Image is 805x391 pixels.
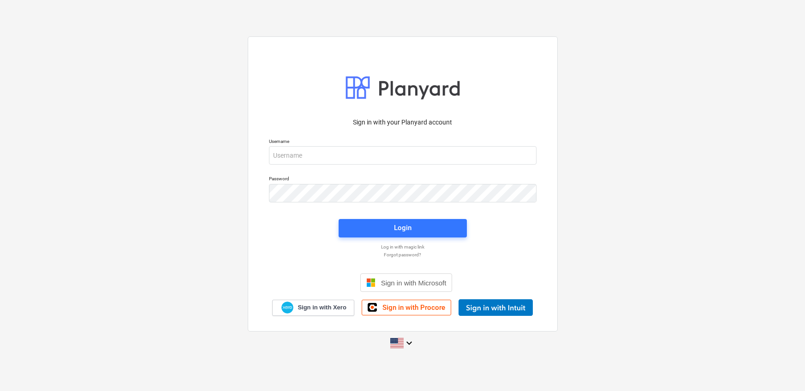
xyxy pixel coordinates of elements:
p: Password [269,176,537,184]
a: Log in with magic link [264,244,541,250]
span: Sign in with Xero [298,303,346,312]
input: Username [269,146,537,165]
a: Forgot password? [264,252,541,258]
img: Microsoft logo [366,278,376,287]
a: Sign in with Procore [362,300,451,315]
div: Login [394,222,411,234]
img: Xero logo [281,302,293,314]
span: Sign in with Procore [382,303,445,312]
p: Username [269,138,537,146]
button: Login [339,219,467,237]
p: Sign in with your Planyard account [269,118,537,127]
i: keyboard_arrow_down [404,338,415,349]
span: Sign in with Microsoft [381,279,447,287]
a: Sign in with Xero [272,300,354,316]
